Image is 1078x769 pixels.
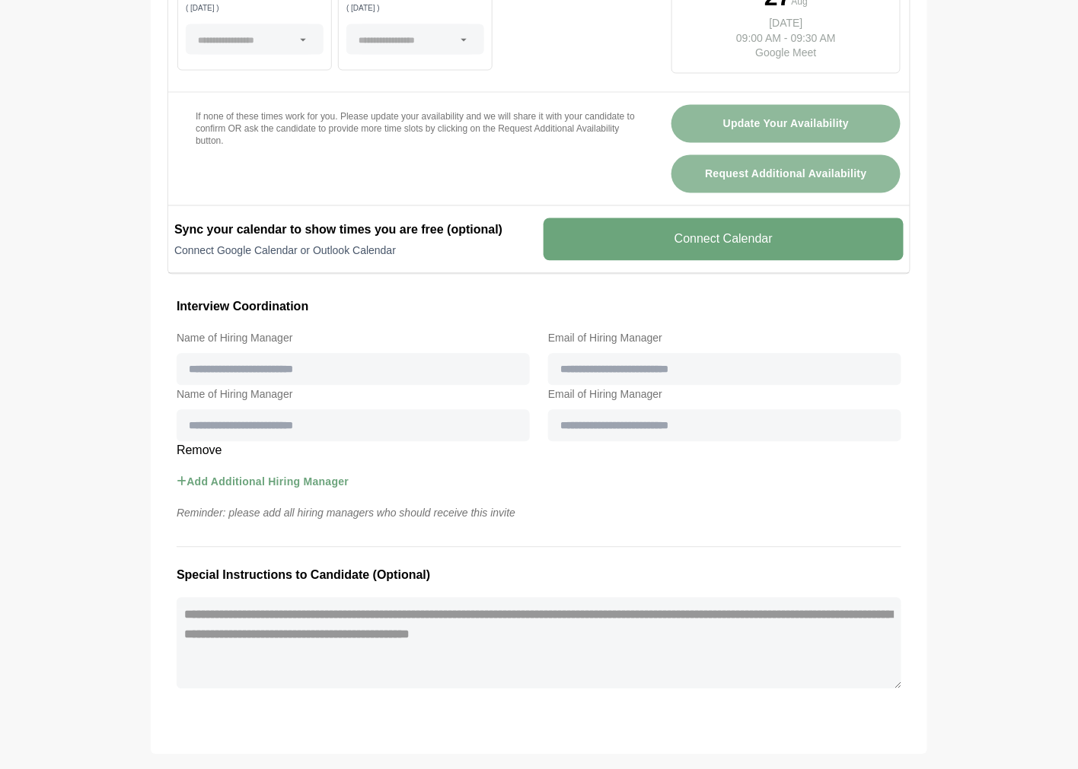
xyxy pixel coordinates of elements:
[174,243,534,259] p: Connect Google Calendar or Outlook Calendar
[174,221,534,240] h2: Sync your calendar to show times you are free (optional)
[167,504,911,523] p: Reminder: please add all hiring managers who should receive this invite
[671,105,901,143] button: Update Your Availability
[177,566,901,586] h3: Special Instructions to Candidate (Optional)
[196,111,635,148] p: If none of these times work for you. Please update your availability and we will share it with yo...
[544,218,904,261] v-button: Connect Calendar
[177,297,901,317] h3: Interview Coordination
[177,460,349,504] button: Add Additional Hiring Manager
[548,329,901,348] label: Email of Hiring Manager
[724,30,848,46] p: 09:00 AM - 09:30 AM
[177,329,530,348] label: Name of Hiring Manager
[177,386,530,404] label: Name of Hiring Manager
[671,155,901,193] button: Request Additional Availability
[186,5,324,12] p: ( [DATE] )
[724,15,848,30] p: [DATE]
[724,46,848,61] p: Google Meet
[346,5,484,12] p: ( [DATE] )
[548,386,901,404] label: Email of Hiring Manager
[167,442,911,460] v-button: Remove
